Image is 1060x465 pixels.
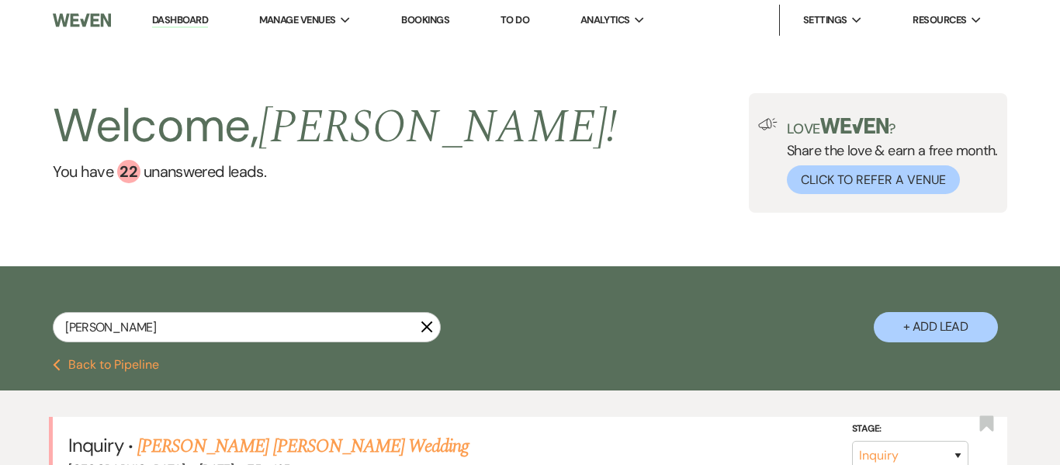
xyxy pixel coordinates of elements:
[803,12,847,28] span: Settings
[53,93,617,160] h2: Welcome,
[401,13,449,26] a: Bookings
[152,13,208,28] a: Dashboard
[53,160,617,183] a: You have 22 unanswered leads.
[874,312,998,342] button: + Add Lead
[68,433,123,457] span: Inquiry
[53,312,441,342] input: Search by name, event date, email address or phone number
[53,4,111,36] img: Weven Logo
[259,12,336,28] span: Manage Venues
[913,12,966,28] span: Resources
[820,118,889,134] img: weven-logo-green.svg
[787,165,960,194] button: Click to Refer a Venue
[758,118,778,130] img: loud-speaker-illustration.svg
[852,421,968,438] label: Stage:
[117,160,140,183] div: 22
[787,118,998,136] p: Love ?
[778,118,998,194] div: Share the love & earn a free month.
[501,13,529,26] a: To Do
[258,92,617,163] span: [PERSON_NAME] !
[137,432,469,460] a: [PERSON_NAME] [PERSON_NAME] Wedding
[580,12,630,28] span: Analytics
[53,359,159,371] button: Back to Pipeline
